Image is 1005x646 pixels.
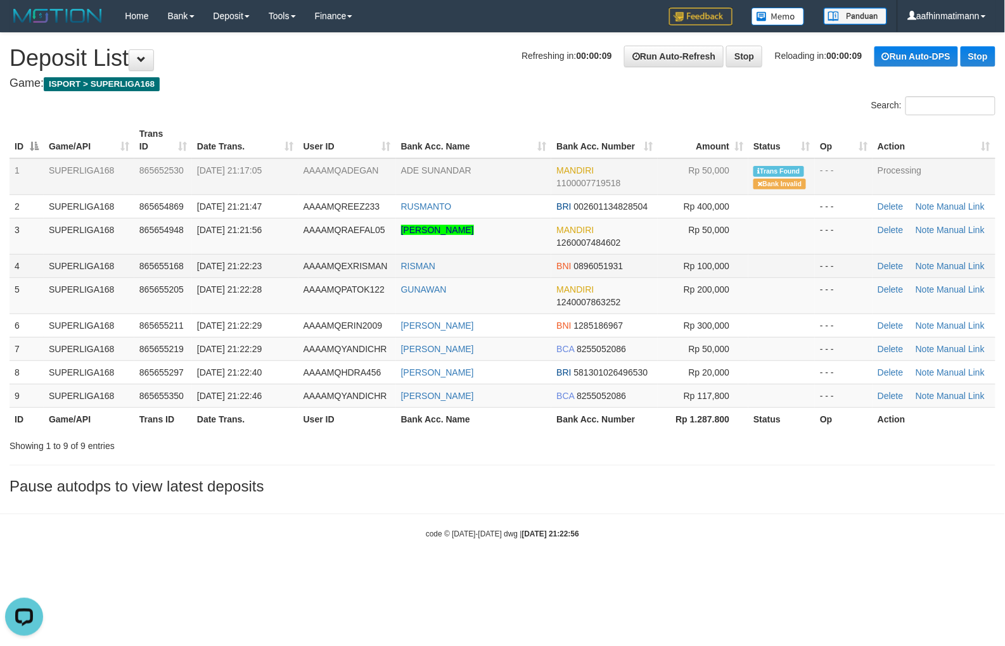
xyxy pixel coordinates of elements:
span: 865655219 [139,344,184,354]
span: [DATE] 21:21:56 [197,225,262,235]
span: Rp 300,000 [684,320,729,331]
td: 2 [10,194,44,218]
td: - - - [815,218,873,254]
span: AAAAMQREEZ233 [304,201,380,212]
a: Delete [878,344,903,354]
a: Note [916,391,935,401]
td: 3 [10,218,44,254]
span: 865655297 [139,367,184,377]
a: [PERSON_NAME] [401,320,474,331]
span: Copy 581301026496530 to clipboard [574,367,648,377]
a: Delete [878,261,903,271]
span: AAAAMQERIN2009 [304,320,383,331]
strong: 00:00:09 [827,51,862,61]
td: - - - [815,337,873,360]
span: 865655205 [139,284,184,294]
a: [PERSON_NAME] [401,344,474,354]
img: Feedback.jpg [669,8,733,25]
a: Manual Link [937,225,985,235]
h1: Deposit List [10,46,995,71]
a: Note [916,261,935,271]
th: Action [873,407,995,431]
td: SUPERLIGA168 [44,360,134,384]
td: - - - [815,384,873,407]
a: Stop [726,46,762,67]
h3: Pause autodps to view latest deposits [10,478,995,495]
a: [PERSON_NAME] [401,225,474,235]
span: Copy 8255052086 to clipboard [577,391,626,401]
span: AAAAMQADEGAN [304,165,379,175]
a: Note [916,367,935,377]
span: [DATE] 21:22:28 [197,284,262,294]
span: BCA [556,391,574,401]
a: RUSMANTO [401,201,452,212]
span: BNI [556,320,571,331]
span: MANDIRI [556,165,594,175]
input: Search: [906,96,995,115]
a: Manual Link [937,367,985,377]
th: Bank Acc. Name [396,407,552,431]
th: Op: activate to sort column ascending [815,122,873,158]
td: SUPERLIGA168 [44,194,134,218]
img: Button%20Memo.svg [752,8,805,25]
td: Processing [873,158,995,195]
span: MANDIRI [556,225,594,235]
a: Run Auto-DPS [874,46,958,66]
span: 865655211 [139,320,184,331]
span: Copy 1285186967 to clipboard [574,320,624,331]
span: AAAAMQRAEFAL05 [304,225,385,235]
a: GUNAWAN [401,284,447,294]
th: Bank Acc. Number [551,407,658,431]
span: Bank is not match [753,179,805,189]
a: [PERSON_NAME] [401,367,474,377]
span: Rp 100,000 [684,261,729,271]
td: - - - [815,158,873,195]
th: Rp 1.287.800 [658,407,748,431]
small: code © [DATE]-[DATE] dwg | [426,529,579,538]
td: 1 [10,158,44,195]
a: Note [916,320,935,331]
a: Stop [961,46,995,66]
span: BCA [556,344,574,354]
th: Status: activate to sort column ascending [748,122,815,158]
a: RISMAN [401,261,435,271]
a: Manual Link [937,320,985,331]
th: User ID: activate to sort column ascending [298,122,396,158]
th: ID: activate to sort column descending [10,122,44,158]
span: Rp 117,800 [684,391,729,401]
span: BNI [556,261,571,271]
a: Manual Link [937,284,985,294]
span: AAAAMQYANDICHR [304,344,387,354]
td: - - - [815,313,873,337]
span: Rp 400,000 [684,201,729,212]
th: Action: activate to sort column ascending [873,122,995,158]
a: Manual Link [937,201,985,212]
span: 865654948 [139,225,184,235]
td: 7 [10,337,44,360]
h4: Game: [10,77,995,90]
td: 4 [10,254,44,277]
th: Date Trans. [192,407,298,431]
span: Reloading in: [775,51,862,61]
a: [PERSON_NAME] [401,391,474,401]
a: Run Auto-Refresh [624,46,724,67]
span: Refreshing in: [522,51,611,61]
button: Open LiveChat chat widget [5,5,43,43]
td: SUPERLIGA168 [44,277,134,313]
td: 8 [10,360,44,384]
th: Trans ID [134,407,192,431]
span: ISPORT > SUPERLIGA168 [44,77,160,91]
td: - - - [815,254,873,277]
span: Copy 002601134828504 to clipboard [574,201,648,212]
label: Search: [871,96,995,115]
td: SUPERLIGA168 [44,313,134,337]
th: User ID [298,407,396,431]
span: Rp 50,000 [689,225,730,235]
td: SUPERLIGA168 [44,158,134,195]
a: Note [916,201,935,212]
td: - - - [815,277,873,313]
span: Copy 0896051931 to clipboard [574,261,624,271]
span: AAAAMQPATOK122 [304,284,385,294]
td: SUPERLIGA168 [44,218,134,254]
span: MANDIRI [556,284,594,294]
